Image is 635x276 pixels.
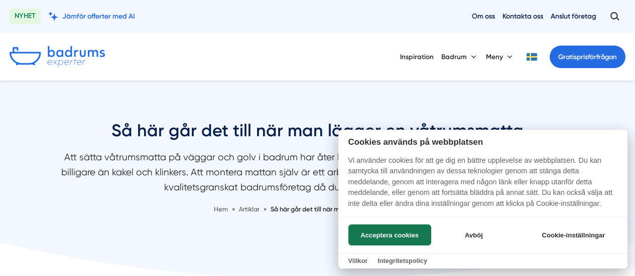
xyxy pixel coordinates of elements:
button: Acceptera cookies [348,224,431,245]
p: Vi använder cookies för att ge dig en bättre upplevelse av webbplatsen. Du kan samtycka till anvä... [338,155,627,216]
h2: Cookies används på webbplatsen [338,137,627,147]
a: Villkor [348,257,368,264]
button: Avböj [434,224,514,245]
a: Integritetspolicy [377,257,427,264]
button: Cookie-inställningar [530,224,617,245]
